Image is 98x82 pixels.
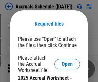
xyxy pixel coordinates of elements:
span: Open [62,62,73,67]
div: Required files [18,21,80,27]
div: Please use “Open” to attach the files, then click Continue [18,36,80,48]
div: Please attach the Accrual Worksheet file [18,55,54,73]
button: Open [54,59,80,69]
